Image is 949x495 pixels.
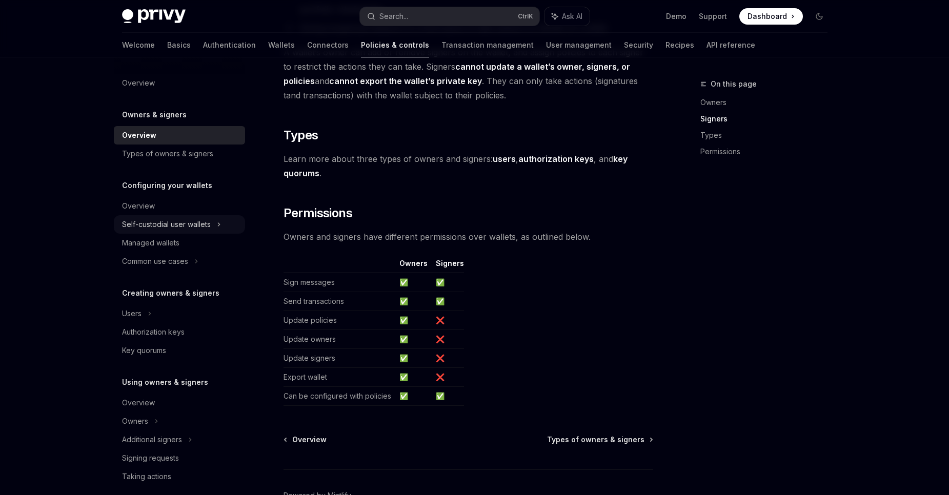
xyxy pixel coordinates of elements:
span: Types [284,127,318,143]
a: Basics [167,33,191,57]
div: Types of owners & signers [122,148,213,160]
span: Owners and signers have different permissions over wallets, as outlined below. [284,230,653,244]
img: dark logo [122,9,186,24]
td: ❌ [432,330,464,349]
a: Security [624,33,653,57]
td: Export wallet [284,368,395,387]
div: Overview [122,77,155,89]
div: Overview [122,397,155,409]
a: Signers [700,111,836,127]
span: Learn more about three types of owners and signers: , , and . [284,152,653,180]
button: Search...CtrlK [360,7,539,26]
span: Types of owners & signers [547,435,644,445]
a: Overview [285,435,327,445]
div: Key quorums [122,344,166,357]
td: ✅ [432,387,464,406]
h5: Using owners & signers [122,376,208,388]
td: Update owners [284,330,395,349]
div: Additional signers [122,434,182,446]
a: Types [700,127,836,143]
h5: Creating owners & signers [122,287,219,299]
a: Permissions [700,143,836,160]
a: Wallets [268,33,295,57]
strong: cannot export the wallet’s private key [329,76,482,86]
a: Taking actions [114,467,245,486]
span: Ask AI [562,11,582,22]
a: Signing requests [114,449,245,467]
div: Search... [379,10,408,23]
span: Overview [292,435,327,445]
span: Dashboard [748,11,787,22]
td: ✅ [395,273,432,292]
div: Overview [122,200,155,212]
td: ✅ [395,311,432,330]
a: Types of owners & signers [547,435,652,445]
a: Owners [700,94,836,111]
a: Overview [114,394,245,412]
td: Can be configured with policies [284,387,395,406]
strong: users [493,154,516,164]
h5: Owners & signers [122,109,187,121]
div: Owners [122,415,148,427]
span: Ctrl K [518,12,533,20]
button: Ask AI [544,7,590,26]
div: Self-custodial user wallets [122,218,211,231]
a: User management [546,33,612,57]
a: Key quorums [114,341,245,360]
td: Sign messages [284,273,395,292]
a: key quorums [284,154,628,179]
a: Types of owners & signers [114,145,245,163]
div: Managed wallets [122,237,179,249]
div: Users [122,307,142,320]
td: ❌ [432,311,464,330]
td: ✅ [395,330,432,349]
a: Policies & controls [361,33,429,57]
a: Dashboard [739,8,803,25]
td: ❌ [432,349,464,368]
h5: Configuring your wallets [122,179,212,192]
a: authorization keys [518,154,594,164]
a: Welcome [122,33,155,57]
span: Permissions [284,205,352,221]
th: Owners [395,258,432,273]
a: Overview [114,197,245,215]
td: ❌ [432,368,464,387]
a: Authentication [203,33,256,57]
div: Common use cases [122,255,188,267]
a: Support [699,11,727,22]
a: Recipes [665,33,694,57]
a: Overview [114,74,245,92]
div: Signing requests [122,452,179,464]
span: A wallet’s owner can add or remove signers on the wallet, and assign policies to each signer to r... [284,45,653,102]
td: ✅ [432,292,464,311]
td: Update policies [284,311,395,330]
strong: cannot update a wallet’s owner, signers, or policies [284,61,630,86]
a: Demo [666,11,686,22]
a: API reference [706,33,755,57]
td: ✅ [395,349,432,368]
strong: authorization keys [518,154,594,164]
td: ✅ [395,387,432,406]
div: Authorization keys [122,326,185,338]
span: On this page [711,78,757,90]
strong: key quorums [284,154,628,178]
div: Overview [122,129,156,141]
button: Toggle dark mode [811,8,827,25]
td: Update signers [284,349,395,368]
a: Connectors [307,33,349,57]
td: Send transactions [284,292,395,311]
div: Taking actions [122,470,171,483]
th: Signers [432,258,464,273]
a: Managed wallets [114,234,245,252]
a: Overview [114,126,245,145]
td: ✅ [432,273,464,292]
a: Authorization keys [114,323,245,341]
a: users [493,154,516,164]
a: Transaction management [441,33,534,57]
td: ✅ [395,368,432,387]
td: ✅ [395,292,432,311]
